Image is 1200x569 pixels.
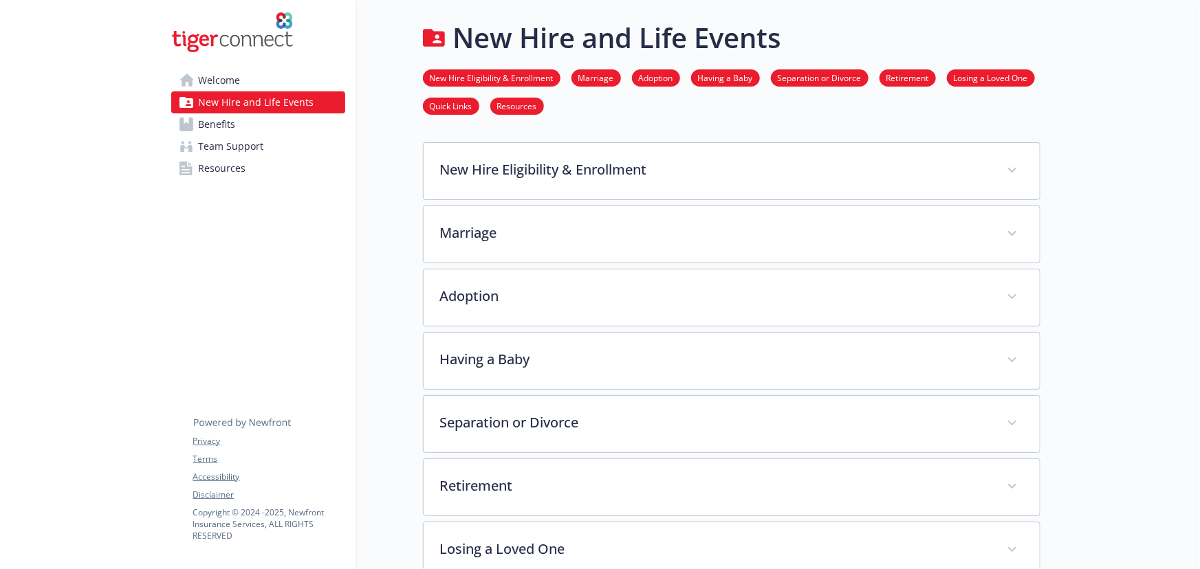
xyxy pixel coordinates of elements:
a: Privacy [193,435,345,447]
p: Having a Baby [440,349,990,370]
a: Terms [193,453,345,465]
p: Losing a Loved One [440,539,990,559]
a: Disclaimer [193,489,345,501]
a: Team Support [171,135,345,157]
a: New Hire Eligibility & Enrollment [423,71,560,84]
p: Marriage [440,223,990,243]
a: Resources [490,99,544,112]
span: Resources [199,157,246,179]
a: Welcome [171,69,345,91]
span: New Hire and Life Events [199,91,314,113]
div: Marriage [424,206,1040,263]
span: Benefits [199,113,236,135]
div: Retirement [424,459,1040,515]
a: Losing a Loved One [947,71,1035,84]
a: Benefits [171,113,345,135]
a: Quick Links [423,99,479,112]
a: Marriage [571,71,621,84]
p: Adoption [440,286,990,306]
a: Accessibility [193,471,345,483]
a: Separation or Divorce [771,71,869,84]
p: Retirement [440,476,990,496]
a: Having a Baby [691,71,760,84]
a: New Hire and Life Events [171,91,345,113]
span: Team Support [199,135,264,157]
p: Copyright © 2024 - 2025 , Newfront Insurance Services, ALL RIGHTS RESERVED [193,506,345,542]
div: Separation or Divorce [424,396,1040,452]
div: Having a Baby [424,333,1040,389]
span: Welcome [199,69,241,91]
p: Separation or Divorce [440,412,990,433]
p: New Hire Eligibility & Enrollment [440,159,990,180]
div: Adoption [424,269,1040,326]
div: New Hire Eligibility & Enrollment [424,143,1040,199]
a: Resources [171,157,345,179]
a: Retirement [880,71,936,84]
a: Adoption [632,71,680,84]
h1: New Hire and Life Events [453,17,781,58]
